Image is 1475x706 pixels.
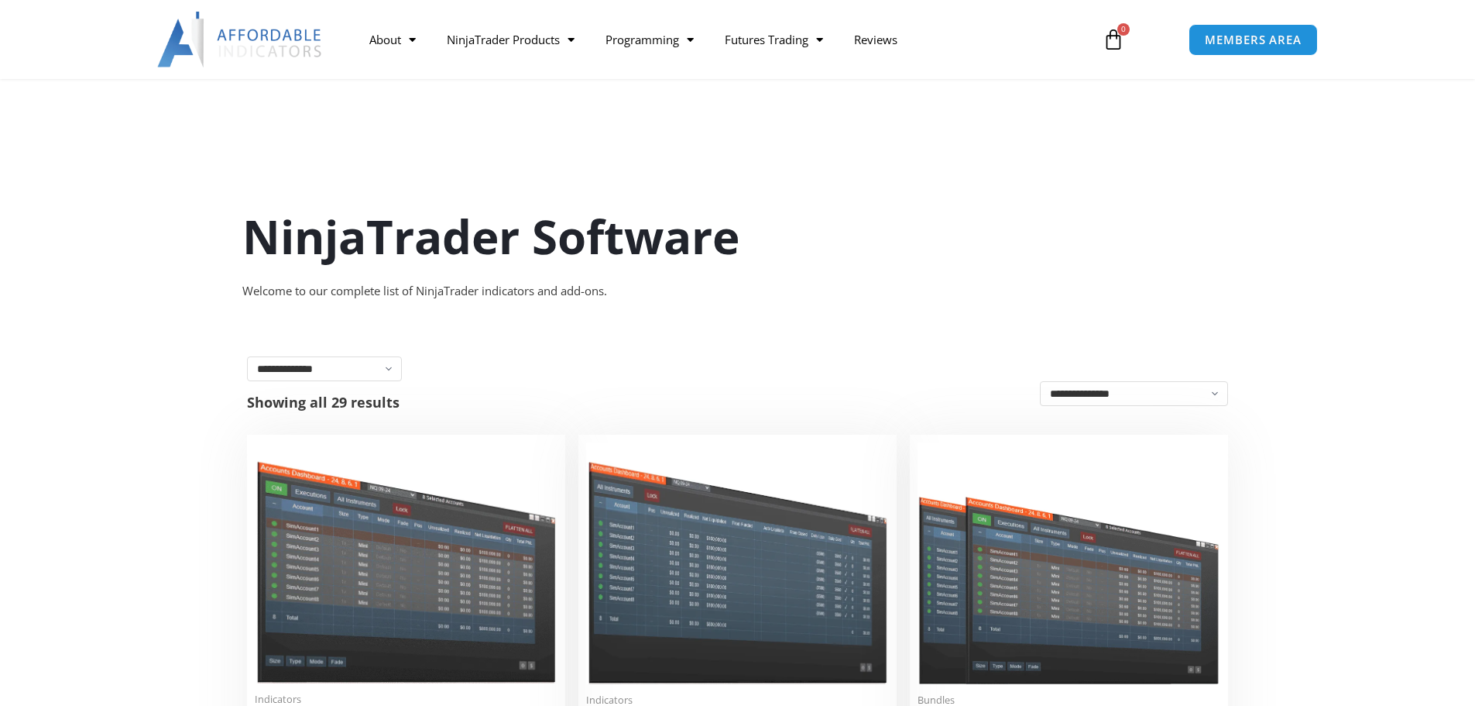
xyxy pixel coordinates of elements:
[242,281,1233,302] div: Welcome to our complete list of NinjaTrader indicators and add-ons.
[590,22,709,57] a: Programming
[839,22,913,57] a: Reviews
[242,204,1233,269] h1: NinjaTrader Software
[354,22,1085,57] nav: Menu
[1079,17,1147,62] a: 0
[918,443,1220,684] img: Accounts Dashboard Suite
[157,12,324,67] img: LogoAI
[354,22,431,57] a: About
[1205,34,1302,46] span: MEMBERS AREA
[586,443,889,684] img: Account Risk Manager
[255,443,557,684] img: Duplicate Account Actions
[255,693,557,706] span: Indicators
[1117,23,1130,36] span: 0
[1040,381,1228,406] select: Shop order
[709,22,839,57] a: Futures Trading
[431,22,590,57] a: NinjaTrader Products
[1189,24,1318,56] a: MEMBERS AREA
[247,395,400,409] p: Showing all 29 results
